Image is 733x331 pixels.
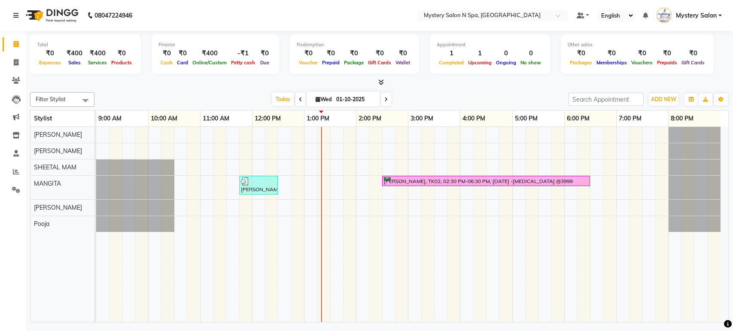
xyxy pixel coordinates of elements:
div: Appointment [437,41,543,48]
span: Memberships [594,60,629,66]
a: 6:00 PM [565,112,592,125]
span: Services [86,60,109,66]
img: logo [22,3,81,27]
span: Wed [313,96,334,102]
span: [PERSON_NAME] [34,131,82,138]
span: Sales [66,60,83,66]
div: Total [37,41,134,48]
div: ₹0 [342,48,366,58]
div: ₹0 [655,48,679,58]
span: Pooja [34,220,49,228]
span: Ongoing [494,60,518,66]
span: Packages [568,60,594,66]
button: ADD NEW [649,93,678,105]
div: ₹0 [320,48,342,58]
span: No show [518,60,543,66]
span: Due [258,60,271,66]
div: ₹0 [568,48,594,58]
div: ₹0 [594,48,629,58]
span: [PERSON_NAME] [34,204,82,211]
a: 2:00 PM [356,112,383,125]
span: Stylist [34,114,52,122]
a: 3:00 PM [408,112,435,125]
div: ₹0 [175,48,190,58]
div: Finance [158,41,272,48]
span: Package [342,60,366,66]
span: [PERSON_NAME] [34,147,82,155]
a: 11:00 AM [201,112,231,125]
a: 5:00 PM [513,112,540,125]
div: ₹0 [393,48,412,58]
span: Expenses [37,60,63,66]
span: Completed [437,60,466,66]
span: Filter Stylist [36,96,66,102]
div: Redemption [297,41,412,48]
div: 0 [518,48,543,58]
span: Online/Custom [190,60,229,66]
div: 1 [437,48,466,58]
a: 8:00 PM [669,112,696,125]
span: Prepaids [655,60,679,66]
div: ₹0 [629,48,655,58]
span: Prepaid [320,60,342,66]
a: 10:00 AM [149,112,179,125]
div: 1 [466,48,494,58]
a: 4:00 PM [460,112,487,125]
span: SHEETAL MAM [34,163,76,171]
div: ₹0 [679,48,707,58]
div: ₹400 [63,48,86,58]
span: Vouchers [629,60,655,66]
a: 9:00 AM [96,112,124,125]
span: Gift Cards [366,60,393,66]
div: [PERSON_NAME], TK01, 11:45 AM-12:30 PM, For Boys - Hair Cut + Hair Wash + Conditioner [240,177,277,193]
a: 7:00 PM [617,112,644,125]
input: 2025-10-01 [334,93,377,106]
div: ₹0 [37,48,63,58]
span: ADD NEW [651,96,676,102]
span: Wallet [393,60,412,66]
div: ₹0 [109,48,134,58]
span: Today [272,93,294,106]
span: Gift Cards [679,60,707,66]
div: ₹400 [86,48,109,58]
a: 1:00 PM [304,112,332,125]
span: MANGITA [34,180,61,187]
span: Card [175,60,190,66]
span: Petty cash [229,60,257,66]
div: ₹0 [297,48,320,58]
div: 0 [494,48,518,58]
span: Upcoming [466,60,494,66]
div: [PERSON_NAME], TK02, 02:30 PM-06:30 PM, [DATE] -[MEDICAL_DATA] @3999 [383,177,589,185]
b: 08047224946 [94,3,132,27]
div: ₹0 [257,48,272,58]
span: Mystery Salon [676,11,717,20]
div: -₹1 [229,48,257,58]
div: Other sales [568,41,707,48]
span: Cash [158,60,175,66]
span: Products [109,60,134,66]
a: 12:00 PM [252,112,283,125]
div: ₹0 [366,48,393,58]
span: Voucher [297,60,320,66]
img: Mystery Salon [657,8,672,23]
input: Search Appointment [569,93,644,106]
div: ₹0 [158,48,175,58]
div: ₹400 [190,48,229,58]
